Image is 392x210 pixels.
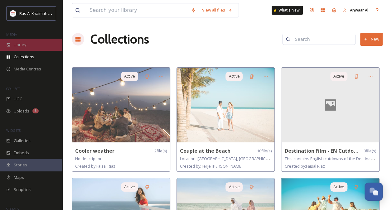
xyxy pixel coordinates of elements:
[284,163,325,169] span: Created by: Faisal Riaz
[199,4,235,16] a: View all files
[364,148,376,154] span: 0 file(s)
[86,3,188,17] input: Search your library
[14,42,26,48] span: Library
[14,66,41,72] span: Media Centres
[14,108,29,114] span: Uploads
[180,163,243,169] span: Created by: Terje [PERSON_NAME]
[333,184,344,190] span: Active
[6,86,20,91] span: COLLECT
[10,10,16,17] img: Logo_RAKTDA_RGB-01.png
[229,184,240,190] span: Active
[340,4,371,16] a: Anwaar Al
[177,68,275,142] img: 7e8a814c-968e-46a8-ba33-ea04b7243a5d.jpg
[32,108,39,113] div: 8
[75,156,104,161] span: No description.
[229,73,240,79] span: Active
[14,187,31,193] span: SnapLink
[19,10,108,16] span: Ras Al Khaimah Tourism Development Authority
[124,73,135,79] span: Active
[365,183,383,201] button: Open Chat
[14,174,24,180] span: Maps
[14,150,29,156] span: Embeds
[333,73,344,79] span: Active
[14,138,31,144] span: Galleries
[14,96,22,102] span: UGC
[72,68,170,142] img: 3fee7373-bc30-4870-881d-a1ce1f855b52.jpg
[14,54,34,60] span: Collections
[6,128,21,133] span: WIDGETS
[180,147,230,154] strong: Couple at the Beach
[360,33,383,45] button: New
[292,33,352,45] input: Search
[257,148,271,154] span: 10 file(s)
[350,7,368,13] span: Anwaar Al
[272,6,303,15] a: What's New
[14,162,27,168] span: Stories
[284,147,363,154] strong: Destination Film - EN Cutdowns
[124,184,135,190] span: Active
[90,30,149,49] a: Collections
[154,148,167,154] span: 2 file(s)
[75,147,114,154] strong: Cooler weather
[75,163,115,169] span: Created by: Faisal Riaz
[6,32,17,37] span: MEDIA
[180,155,278,161] span: Location: [GEOGRAPHIC_DATA], [GEOGRAPHIC_DATA]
